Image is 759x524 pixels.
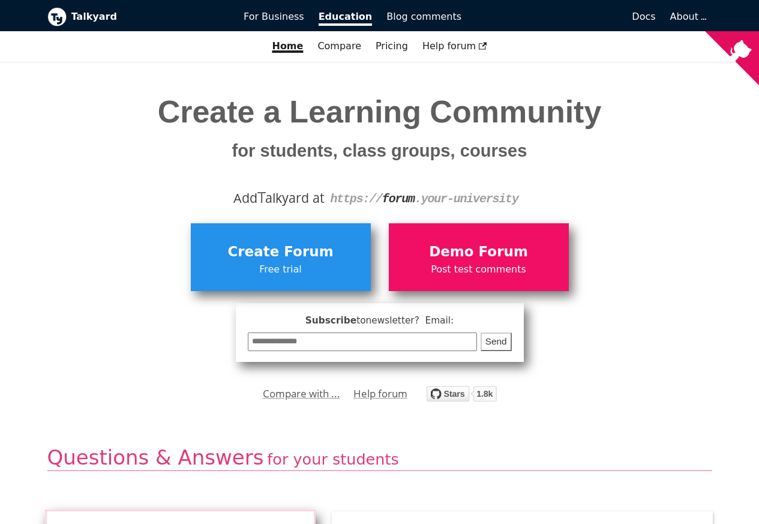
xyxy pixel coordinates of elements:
img: Talkyard logo [47,7,67,26]
a: Education [311,7,380,27]
a: Home [265,36,310,56]
a: Compare [317,40,361,52]
a: Docs [469,7,663,27]
strong: forum [382,192,415,206]
span: Free trial [197,262,365,277]
span: T [257,186,266,208]
span: Create Forum [197,241,365,264]
code: https:// .your-university [330,192,518,206]
h2: Questions & Answers [47,445,712,472]
a: Create ForumFree trial [191,223,371,291]
a: Star debiki/talkyard on GitHub [427,388,497,405]
a: Blog comments [379,7,469,27]
a: Talkyard logoTalkyard [47,7,227,26]
a: Compare with ... [263,385,340,403]
span: Docs [632,11,655,22]
img: talkyard.svg [427,386,497,402]
div: Add alkyard at [56,188,703,208]
span: for your students [267,450,398,468]
b: Talkyard [71,9,227,25]
span: For Business [244,11,304,22]
a: Pricing [368,36,415,56]
span: to newsletter ? Email: [356,315,454,326]
span: Education [319,11,373,26]
button: Send [481,333,512,351]
a: Help forum [353,385,407,403]
span: Help forum [422,40,487,52]
a: Help forum [415,36,494,56]
a: For Business [236,7,311,27]
a: Demo ForumPost test comments [389,223,569,291]
span: Demo Forum [395,241,563,264]
span: Create a Learning Community [158,94,602,163]
a: About [670,11,705,22]
small: for students, class groups, courses [232,141,527,160]
span: Post test comments [395,262,563,277]
span: Subscribe [248,313,512,328]
span: Blog comments [386,11,461,22]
